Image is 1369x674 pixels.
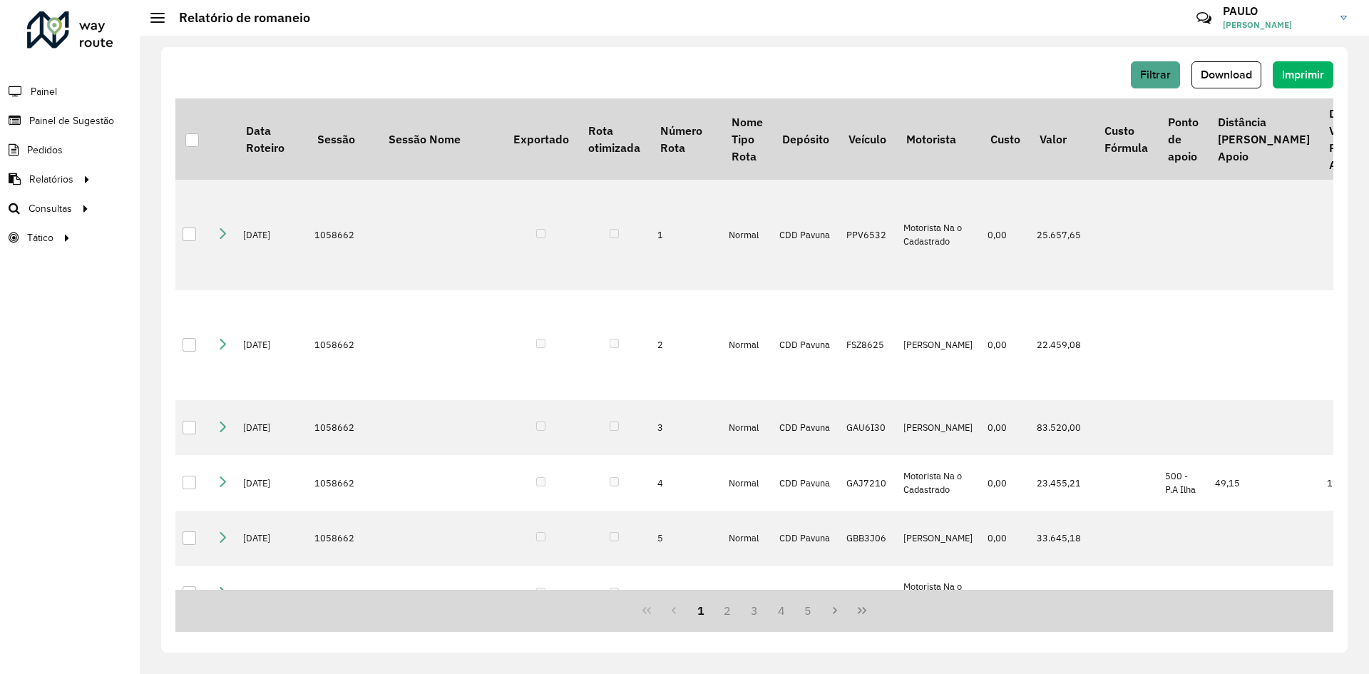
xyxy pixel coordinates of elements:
span: Painel de Sugestão [29,113,114,128]
td: GAU6I30 [839,400,896,456]
td: GBB3J06 [839,511,896,566]
td: 1 [650,180,722,290]
th: Veículo [839,98,896,180]
td: 1058662 [307,400,379,456]
td: CDD Pavuna [772,290,839,400]
span: [PERSON_NAME] [1223,19,1330,31]
button: Imprimir [1273,61,1333,88]
td: 0,00 [980,566,1030,622]
th: Rota otimizada [578,98,650,180]
button: 4 [768,597,795,624]
td: 1058662 [307,180,379,290]
th: Valor [1030,98,1094,180]
td: CDD Pavuna [772,511,839,566]
td: 49,15 [1208,455,1319,511]
td: 83.520,00 [1030,400,1094,456]
td: [DATE] [236,400,307,456]
th: Sessão Nome [379,98,503,180]
span: Filtrar [1140,68,1171,81]
td: 22.459,08 [1030,290,1094,400]
td: Normal [722,511,772,566]
td: 25.657,65 [1030,180,1094,290]
td: Normal [722,400,772,456]
td: 2 [650,290,722,400]
th: Depósito [772,98,839,180]
td: 4 [650,455,722,511]
td: Normal [722,455,772,511]
button: Last Page [848,597,876,624]
button: Filtrar [1131,61,1180,88]
td: CDD Pavuna [772,400,839,456]
th: Sessão [307,98,379,180]
td: Motorista Na o Cadastrado [896,180,980,290]
td: 1058662 [307,290,379,400]
span: Pedidos [27,143,63,158]
h3: PAULO [1223,4,1330,18]
td: 500 - P.A Ilha [1158,455,1208,511]
td: 5 [650,511,722,566]
span: Consultas [29,201,72,216]
button: 1 [687,597,714,624]
td: [DATE] [236,180,307,290]
td: [DATE] [236,290,307,400]
button: 5 [795,597,822,624]
button: 2 [714,597,741,624]
td: FSZ8625 [839,290,896,400]
span: Painel [31,84,57,99]
button: 3 [741,597,768,624]
td: 0,00 [980,290,1030,400]
td: CDD Pavuna [772,180,839,290]
td: Normal [722,180,772,290]
th: Número Rota [650,98,722,180]
h2: Relatório de romaneio [165,10,310,26]
td: 1058662 [307,511,379,566]
td: Motorista Na o Cadastrado [896,566,980,622]
td: 0,00 [980,511,1030,566]
span: Imprimir [1282,68,1324,81]
td: 33.645,18 [1030,511,1094,566]
td: PPV6532 [839,180,896,290]
td: 0,00 [980,455,1030,511]
td: 18.114,05 [1030,566,1094,622]
td: 0,00 [980,180,1030,290]
td: CDD Pavuna [772,566,839,622]
td: Motorista Na o Cadastrado [896,455,980,511]
th: Nome Tipo Rota [722,98,772,180]
th: Ponto de apoio [1158,98,1208,180]
td: 6 [650,566,722,622]
button: Next Page [821,597,848,624]
td: 1058662 [307,455,379,511]
th: Exportado [503,98,578,180]
td: 1058662 [307,566,379,622]
td: [PERSON_NAME] [896,290,980,400]
td: [PERSON_NAME] [896,400,980,456]
td: KOE1E30 [839,566,896,622]
th: Data Roteiro [236,98,307,180]
td: [DATE] [236,511,307,566]
td: 0,00 [980,400,1030,456]
td: [DATE] [236,566,307,622]
button: Download [1191,61,1261,88]
span: Download [1201,68,1252,81]
td: Normal [722,566,772,622]
th: Distância [PERSON_NAME] Apoio [1208,98,1319,180]
a: Contato Rápido [1189,3,1219,34]
span: Relatórios [29,172,73,187]
td: 23.455,21 [1030,455,1094,511]
th: Custo [980,98,1030,180]
td: CDD Pavuna [772,455,839,511]
td: 3 [650,400,722,456]
th: Custo Fórmula [1094,98,1157,180]
td: [DATE] [236,455,307,511]
td: [PERSON_NAME] [896,511,980,566]
span: Tático [27,230,53,245]
td: Normal [722,290,772,400]
td: GAJ7210 [839,455,896,511]
th: Motorista [896,98,980,180]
